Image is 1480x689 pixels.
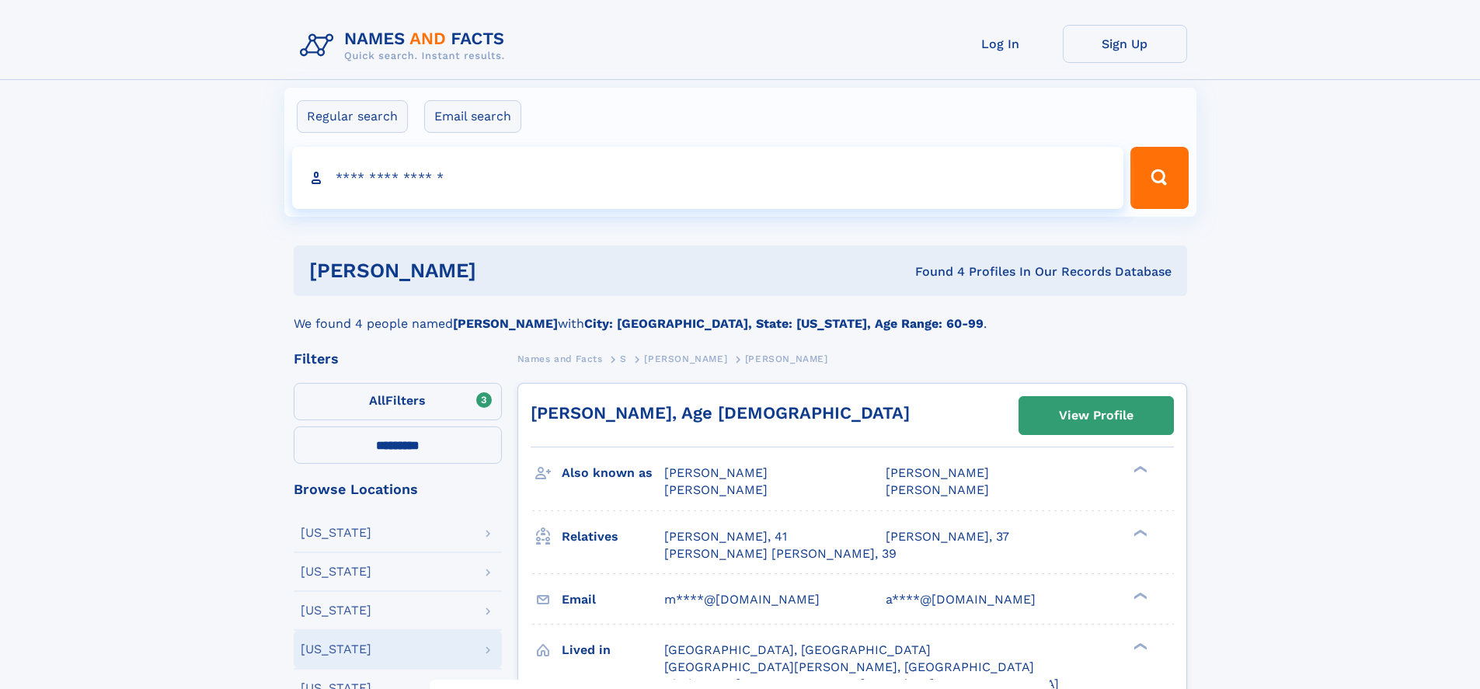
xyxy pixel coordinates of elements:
[1063,25,1187,63] a: Sign Up
[1019,397,1173,434] a: View Profile
[301,643,371,656] div: [US_STATE]
[1130,527,1148,538] div: ❯
[301,565,371,578] div: [US_STATE]
[309,261,696,280] h1: [PERSON_NAME]
[664,659,1034,674] span: [GEOGRAPHIC_DATA][PERSON_NAME], [GEOGRAPHIC_DATA]
[1130,465,1148,475] div: ❯
[664,482,768,497] span: [PERSON_NAME]
[664,465,768,480] span: [PERSON_NAME]
[695,263,1172,280] div: Found 4 Profiles In Our Records Database
[369,393,385,408] span: All
[1059,398,1134,433] div: View Profile
[294,352,502,366] div: Filters
[1130,147,1188,209] button: Search Button
[294,25,517,67] img: Logo Names and Facts
[301,604,371,617] div: [US_STATE]
[886,528,1009,545] a: [PERSON_NAME], 37
[301,527,371,539] div: [US_STATE]
[644,349,727,368] a: [PERSON_NAME]
[620,349,627,368] a: S
[620,353,627,364] span: S
[664,545,897,562] a: [PERSON_NAME] [PERSON_NAME], 39
[562,524,664,550] h3: Relatives
[531,403,910,423] a: [PERSON_NAME], Age [DEMOGRAPHIC_DATA]
[664,642,931,657] span: [GEOGRAPHIC_DATA], [GEOGRAPHIC_DATA]
[517,349,603,368] a: Names and Facts
[424,100,521,133] label: Email search
[1130,590,1148,600] div: ❯
[562,586,664,613] h3: Email
[294,383,502,420] label: Filters
[745,353,828,364] span: [PERSON_NAME]
[562,637,664,663] h3: Lived in
[644,353,727,364] span: [PERSON_NAME]
[562,460,664,486] h3: Also known as
[297,100,408,133] label: Regular search
[1130,641,1148,651] div: ❯
[886,465,989,480] span: [PERSON_NAME]
[886,482,989,497] span: [PERSON_NAME]
[294,296,1187,333] div: We found 4 people named with .
[292,147,1124,209] input: search input
[664,528,787,545] a: [PERSON_NAME], 41
[938,25,1063,63] a: Log In
[294,482,502,496] div: Browse Locations
[584,316,984,331] b: City: [GEOGRAPHIC_DATA], State: [US_STATE], Age Range: 60-99
[453,316,558,331] b: [PERSON_NAME]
